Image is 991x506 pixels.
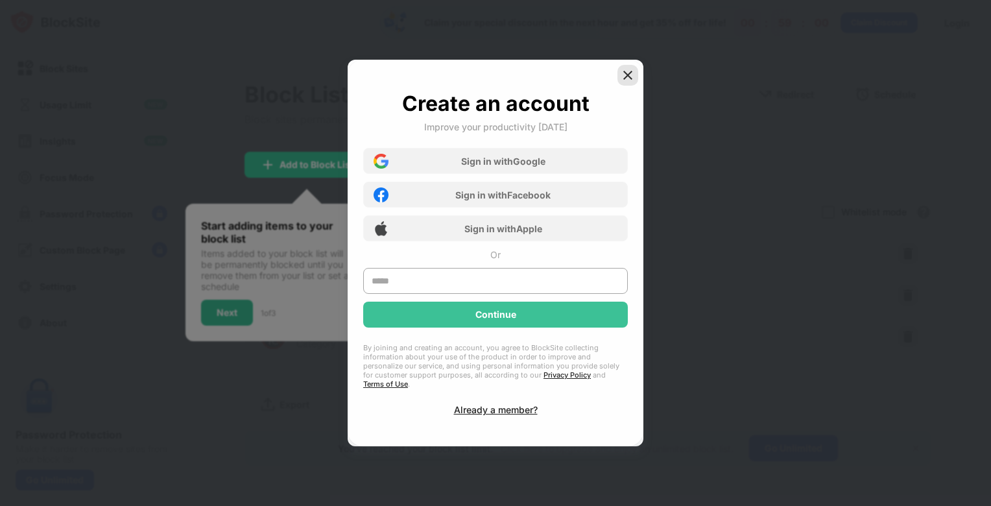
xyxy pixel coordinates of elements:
div: Continue [475,309,516,320]
div: Sign in with Google [461,156,545,167]
div: Improve your productivity [DATE] [424,121,567,132]
img: google-icon.png [374,154,388,169]
img: apple-icon.png [374,221,388,236]
div: Sign in with Facebook [455,189,551,200]
div: Already a member? [454,404,538,415]
a: Terms of Use [363,379,408,389]
div: Or [490,249,501,260]
div: Sign in with Apple [464,223,542,234]
div: By joining and creating an account, you agree to BlockSite collecting information about your use ... [363,343,628,389]
div: Create an account [402,91,590,116]
a: Privacy Policy [543,370,591,379]
img: facebook-icon.png [374,187,388,202]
